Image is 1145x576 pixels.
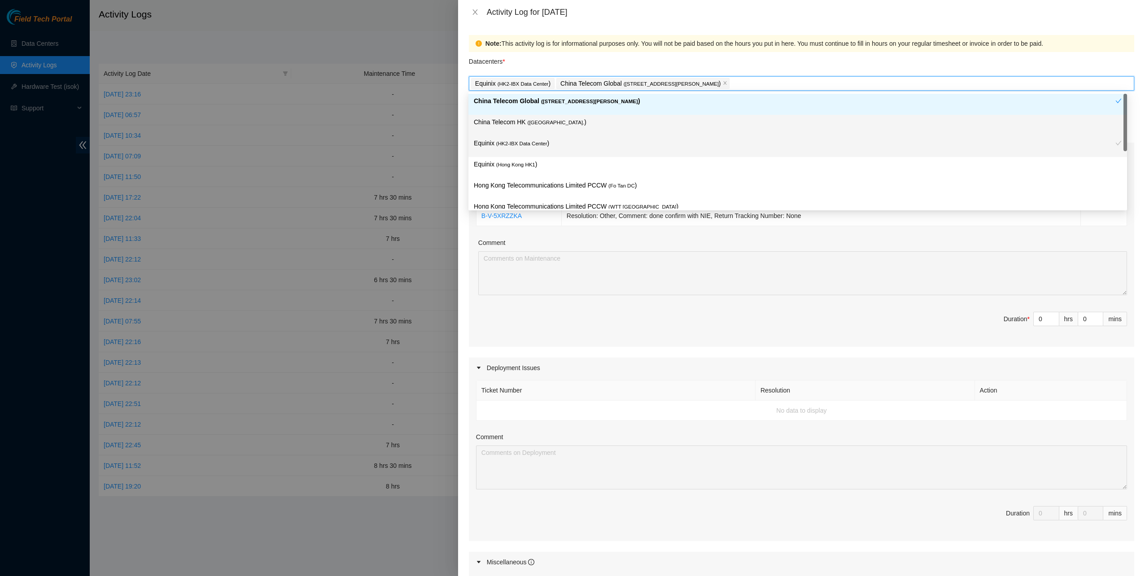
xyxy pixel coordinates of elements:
span: ( WTT [GEOGRAPHIC_DATA] [608,204,676,209]
div: Activity Log for [DATE] [487,7,1134,17]
div: Deployment Issues [469,358,1134,378]
span: ( [GEOGRAPHIC_DATA]. [528,120,585,125]
div: hrs [1059,506,1078,520]
th: Action [975,380,1127,401]
div: Duration [1006,508,1030,518]
td: Resolution: Other, Comment: done confirm with NIE, Return Tracking Number: None [562,206,1081,226]
span: ( HK2-IBX Data Center [498,81,549,87]
label: Comment [478,238,506,248]
p: Datacenters [469,52,505,66]
div: Duration [1004,314,1030,324]
div: mins [1103,312,1127,326]
span: ( [STREET_ADDRESS][PERSON_NAME] [624,81,719,87]
td: No data to display [476,401,1127,421]
a: B-V-5XRZZKA [481,212,522,219]
p: Equinix ) [475,79,551,89]
span: caret-right [476,365,481,371]
button: Close [469,8,481,17]
strong: Note: [485,39,502,48]
div: Miscellaneous info-circle [469,552,1134,572]
p: China Telecom Global ) [560,79,721,89]
span: exclamation-circle [476,40,482,47]
span: ( Fo Tan DC [608,183,635,188]
th: Resolution [756,380,975,401]
span: close [472,9,479,16]
p: Equinix ) [474,159,1122,170]
span: check [1115,140,1122,146]
div: This activity log is for informational purposes only. You will not be paid based on the hours you... [485,39,1128,48]
th: Ticket Number [476,380,756,401]
textarea: Comment [478,251,1127,295]
span: ( [STREET_ADDRESS][PERSON_NAME] [541,99,638,104]
textarea: Comment [476,445,1127,489]
div: mins [1103,506,1127,520]
p: China Telecom HK ) [474,117,1122,127]
span: info-circle [528,559,534,565]
span: check [1115,98,1122,104]
span: ( HK2-IBX Data Center [496,141,547,146]
div: Miscellaneous [487,557,535,567]
span: caret-right [476,559,481,565]
p: Hong Kong Telecommunications Limited PCCW ) [474,180,1122,191]
p: Equinix ) [474,138,1115,148]
span: ( Hong Kong HK1 [496,162,535,167]
p: Hong Kong Telecommunications Limited PCCW ) [474,201,1122,212]
p: China Telecom Global ) [474,96,1115,106]
div: hrs [1059,312,1078,326]
label: Comment [476,432,503,442]
span: close [723,81,727,86]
